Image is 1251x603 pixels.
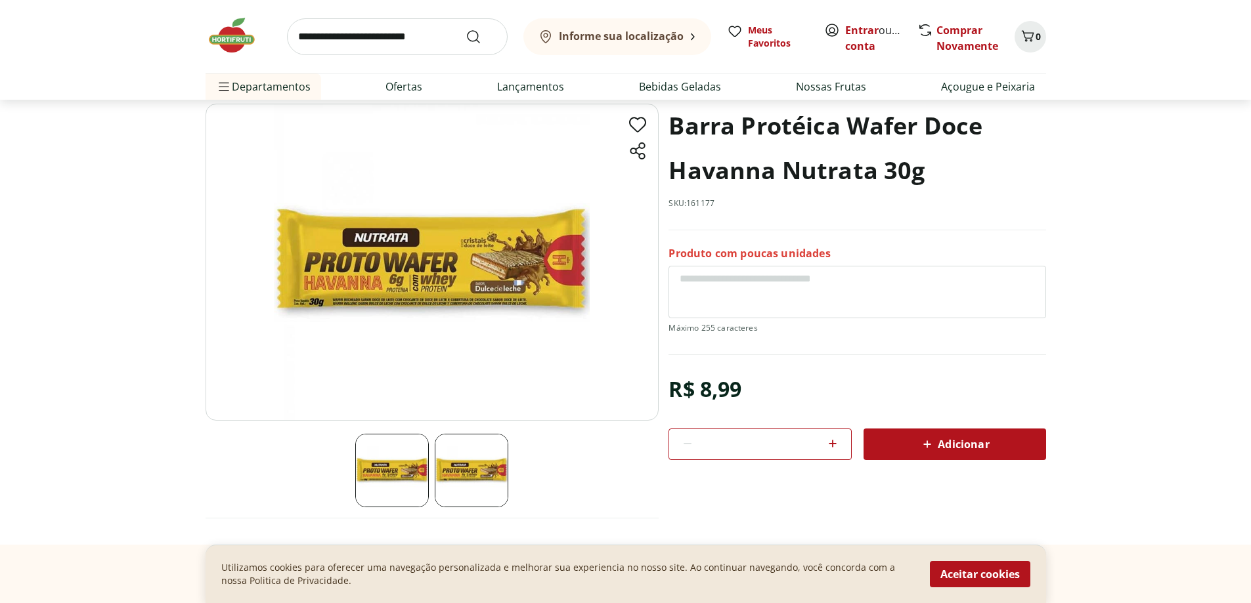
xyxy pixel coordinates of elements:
span: 0 [1036,30,1041,43]
a: Açougue e Peixaria [941,79,1035,94]
img: Principal [435,434,508,507]
img: Principal [206,104,659,421]
a: Entrar [845,23,879,37]
a: Bebidas Geladas [639,79,721,94]
p: SKU: 161177 [669,198,714,209]
a: Ofertas [385,79,422,94]
button: Menu [216,71,232,102]
b: Informe sua localização [559,29,684,43]
span: Departamentos [216,71,311,102]
a: Lançamentos [497,79,564,94]
button: Aceitar cookies [930,561,1030,587]
a: Criar conta [845,23,917,53]
h1: Barra Protéica Wafer Doce Havanna Nutrata 30g [669,104,1045,193]
img: Principal [355,434,429,507]
button: Informe sua localização [523,18,711,55]
span: Adicionar [919,436,989,452]
img: Hortifruti [206,16,271,55]
p: Utilizamos cookies para oferecer uma navegação personalizada e melhorar sua experiencia no nosso ... [221,561,914,587]
span: ou [845,22,904,54]
a: Nossas Frutas [796,79,866,94]
a: Comprar Novamente [936,23,998,53]
div: R$ 8,99 [669,371,741,407]
input: search [287,18,508,55]
button: Adicionar [864,428,1046,460]
button: Submit Search [466,29,497,45]
button: Carrinho [1015,21,1046,52]
p: Produto com poucas unidades [669,246,830,260]
span: Meus Favoritos [748,24,808,50]
a: Meus Favoritos [727,24,808,50]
